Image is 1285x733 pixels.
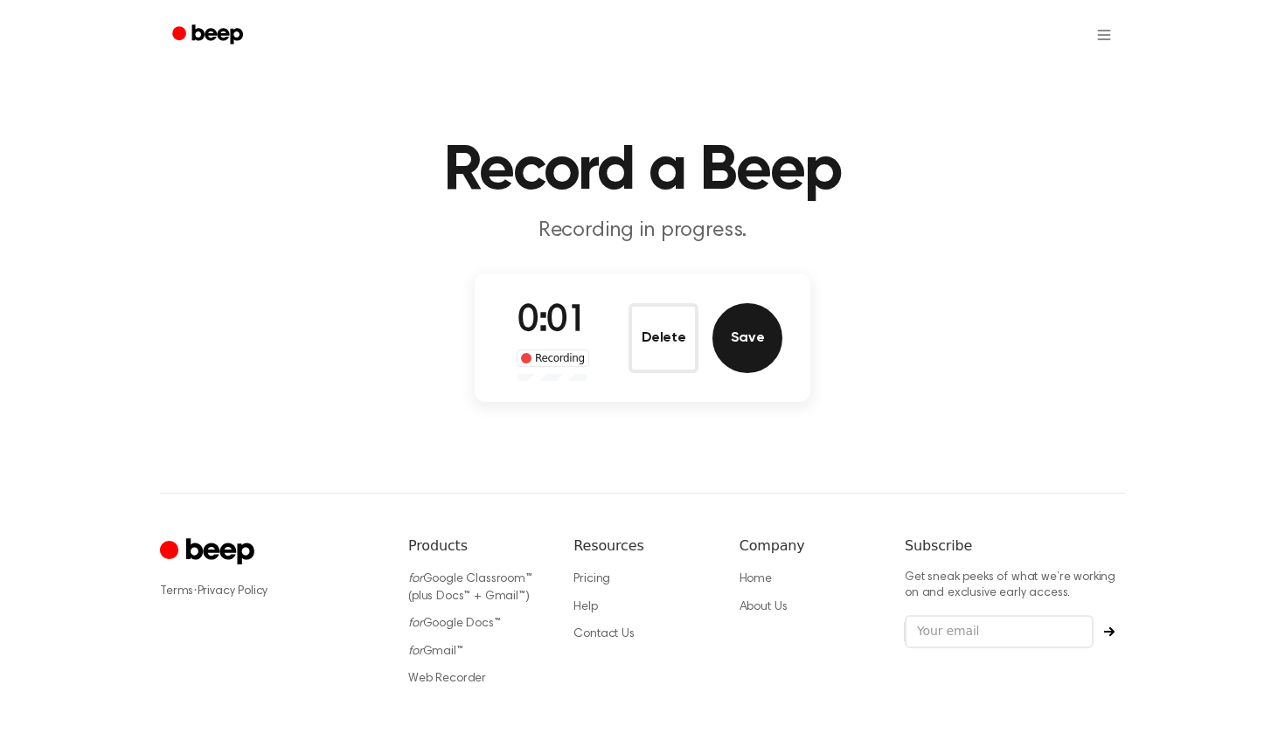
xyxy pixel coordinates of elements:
[408,536,545,557] h6: Products
[517,349,589,367] div: Recording
[573,536,711,557] h6: Resources
[905,615,1094,648] input: Your email
[740,536,877,557] h6: Company
[629,303,698,373] button: Delete Audio Record
[1083,14,1125,56] button: Open menu
[740,601,788,613] a: About Us
[740,573,772,585] a: Home
[408,673,486,685] a: Web Recorder
[905,536,1125,557] h6: Subscribe
[408,646,463,658] a: forGmail™
[905,570,1125,601] p: Get sneak peeks of what we’re working on and exclusive early access.
[195,140,1090,203] h1: Record a Beep
[408,646,423,658] i: for
[408,618,423,630] i: for
[160,583,380,600] div: ·
[408,573,423,585] i: for
[160,585,193,598] a: Terms
[573,628,634,640] a: Contact Us
[712,303,782,373] button: Save Audio Record
[408,573,532,603] a: forGoogle Classroom™ (plus Docs™ + Gmail™)
[160,536,259,570] a: Cruip
[573,573,610,585] a: Pricing
[1094,626,1125,637] button: Subscribe
[160,18,259,52] a: Beep
[517,303,587,340] span: 0:01
[198,585,268,598] a: Privacy Policy
[573,601,597,613] a: Help
[408,618,501,630] a: forGoogle Docs™
[307,217,978,245] p: Recording in progress.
